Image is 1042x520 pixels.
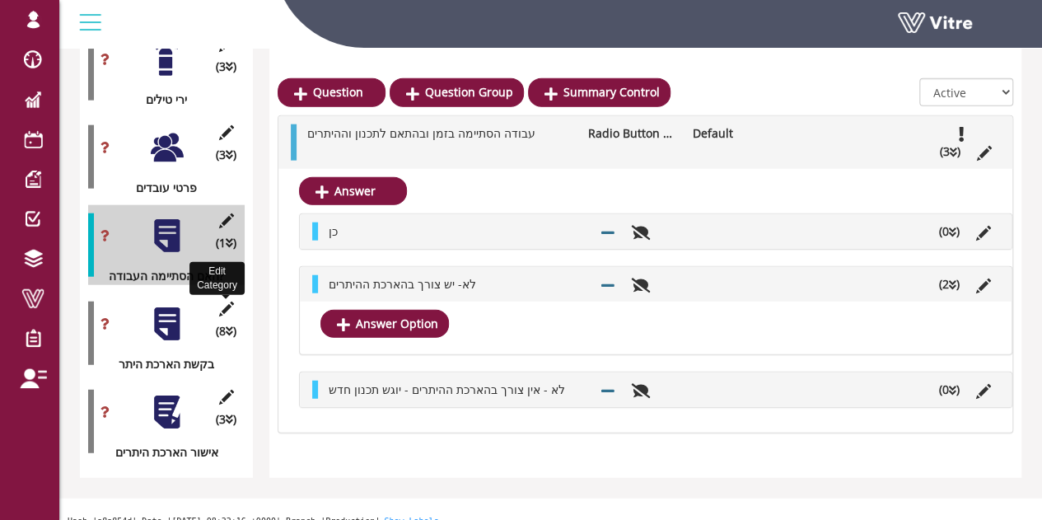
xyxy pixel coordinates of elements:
[931,381,968,399] li: (0 )
[329,382,565,397] span: לא - אין צורך בהארכת ההיתרים - יוגש תכנון חדש
[932,143,969,161] li: (3 )
[299,177,407,205] a: Answer
[931,275,968,293] li: (2 )
[216,234,236,252] span: (1 )
[685,124,790,143] li: Default
[528,78,671,106] a: Summary Control
[390,78,524,106] a: Question Group
[216,410,236,429] span: (3 )
[931,223,968,241] li: (0 )
[216,146,236,164] span: (3 )
[88,91,232,109] div: ירי טילים
[216,322,236,340] span: (8 )
[579,124,685,143] li: Radio Button With Options
[307,125,535,141] span: עבודה הסתיימה בזמן ובהתאם לתכנון וההיתרים
[88,267,232,285] div: האם הסתיימה העבודה?
[88,179,232,197] div: פרטי עובדים
[216,58,236,76] span: (3 )
[329,223,338,239] span: כן
[88,355,232,373] div: בקשת הארכת היתר
[320,310,449,338] a: Answer Option
[88,443,232,461] div: אישור הארכת היתרים
[278,78,385,106] a: Question
[189,262,245,295] div: Edit Category
[329,276,476,292] span: לא- יש צורך בהארכת ההיתרים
